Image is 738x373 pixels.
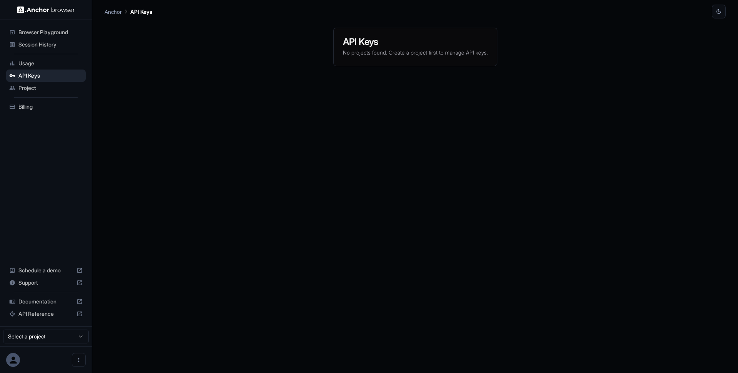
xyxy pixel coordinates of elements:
div: API Keys [6,70,86,82]
span: API Keys [18,72,83,80]
h3: API Keys [343,37,488,46]
span: Browser Playground [18,28,83,36]
div: Billing [6,101,86,113]
span: Support [18,279,73,287]
img: Anchor Logo [17,6,75,13]
span: Project [18,84,83,92]
span: Usage [18,60,83,67]
nav: breadcrumb [105,7,152,16]
div: Usage [6,57,86,70]
p: API Keys [130,8,152,16]
p: No projects found. Create a project first to manage API keys. [343,49,488,56]
button: Open menu [72,353,86,367]
div: Documentation [6,295,86,308]
div: Project [6,82,86,94]
div: Session History [6,38,86,51]
p: Anchor [105,8,122,16]
span: Session History [18,41,83,48]
div: Schedule a demo [6,264,86,277]
div: Support [6,277,86,289]
span: API Reference [18,310,73,318]
div: API Reference [6,308,86,320]
span: Documentation [18,298,73,305]
div: Browser Playground [6,26,86,38]
span: Billing [18,103,83,111]
span: Schedule a demo [18,267,73,274]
